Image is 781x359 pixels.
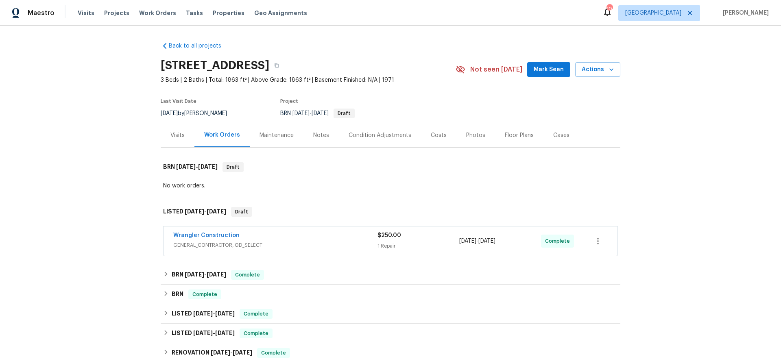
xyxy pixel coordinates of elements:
[193,311,213,316] span: [DATE]
[575,62,620,77] button: Actions
[193,330,213,336] span: [DATE]
[163,207,226,217] h6: LISTED
[173,241,377,249] span: GENERAL_CONTRACTOR, OD_SELECT
[313,131,329,139] div: Notes
[534,65,564,75] span: Mark Seen
[207,272,226,277] span: [DATE]
[193,330,235,336] span: -
[720,9,769,17] span: [PERSON_NAME]
[161,42,239,50] a: Back to all projects
[176,164,218,170] span: -
[377,242,459,250] div: 1 Repair
[176,164,196,170] span: [DATE]
[545,237,573,245] span: Complete
[185,272,204,277] span: [DATE]
[312,111,329,116] span: [DATE]
[139,9,176,17] span: Work Orders
[240,310,272,318] span: Complete
[377,233,401,238] span: $250.00
[185,272,226,277] span: -
[78,9,94,17] span: Visits
[186,10,203,16] span: Tasks
[104,9,129,17] span: Projects
[582,65,614,75] span: Actions
[198,164,218,170] span: [DATE]
[193,311,235,316] span: -
[172,309,235,319] h6: LISTED
[292,111,329,116] span: -
[240,329,272,337] span: Complete
[185,209,204,214] span: [DATE]
[233,350,252,355] span: [DATE]
[478,238,495,244] span: [DATE]
[161,111,178,116] span: [DATE]
[606,5,612,13] div: 104
[189,290,220,298] span: Complete
[292,111,310,116] span: [DATE]
[470,65,522,74] span: Not seen [DATE]
[260,131,294,139] div: Maintenance
[163,162,218,172] h6: BRN
[553,131,569,139] div: Cases
[232,208,251,216] span: Draft
[161,76,456,84] span: 3 Beds | 2 Baths | Total: 1863 ft² | Above Grade: 1863 ft² | Basement Finished: N/A | 1971
[161,285,620,304] div: BRN Complete
[223,163,243,171] span: Draft
[173,233,240,238] a: Wrangler Construction
[170,131,185,139] div: Visits
[334,111,354,116] span: Draft
[211,350,230,355] span: [DATE]
[161,154,620,180] div: BRN [DATE]-[DATE]Draft
[527,62,570,77] button: Mark Seen
[28,9,55,17] span: Maestro
[459,238,476,244] span: [DATE]
[280,111,355,116] span: BRN
[161,265,620,285] div: BRN [DATE]-[DATE]Complete
[161,304,620,324] div: LISTED [DATE]-[DATE]Complete
[161,99,196,104] span: Last Visit Date
[172,329,235,338] h6: LISTED
[211,350,252,355] span: -
[207,209,226,214] span: [DATE]
[280,99,298,104] span: Project
[213,9,244,17] span: Properties
[625,9,681,17] span: [GEOGRAPHIC_DATA]
[505,131,534,139] div: Floor Plans
[185,209,226,214] span: -
[349,131,411,139] div: Condition Adjustments
[254,9,307,17] span: Geo Assignments
[269,58,284,73] button: Copy Address
[431,131,447,139] div: Costs
[232,271,263,279] span: Complete
[172,270,226,280] h6: BRN
[215,311,235,316] span: [DATE]
[161,199,620,225] div: LISTED [DATE]-[DATE]Draft
[161,324,620,343] div: LISTED [DATE]-[DATE]Complete
[204,131,240,139] div: Work Orders
[172,348,252,358] h6: RENOVATION
[459,237,495,245] span: -
[163,182,618,190] div: No work orders.
[172,289,183,299] h6: BRN
[258,349,289,357] span: Complete
[215,330,235,336] span: [DATE]
[161,109,237,118] div: by [PERSON_NAME]
[466,131,485,139] div: Photos
[161,61,269,70] h2: [STREET_ADDRESS]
